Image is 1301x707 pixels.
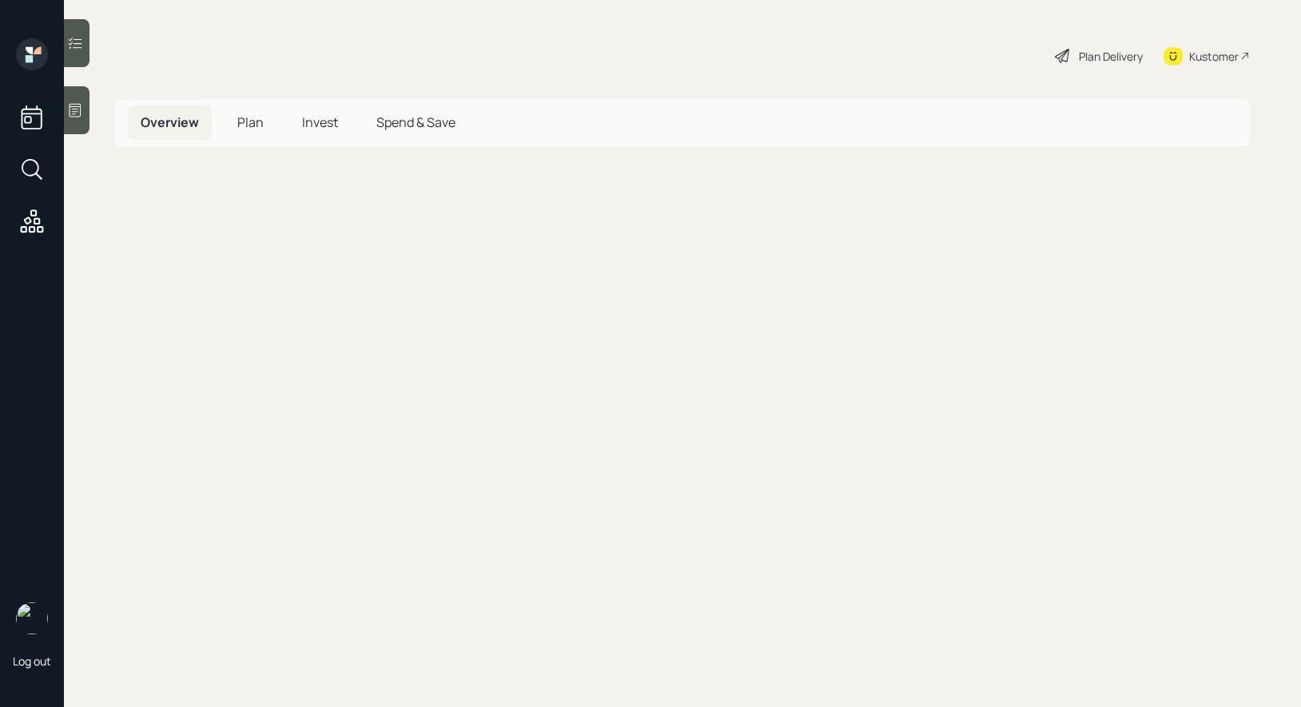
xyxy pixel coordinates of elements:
div: Log out [13,653,51,669]
span: Invest [302,113,338,131]
span: Overview [141,113,199,131]
span: Plan [237,113,264,131]
span: Spend & Save [376,113,456,131]
div: Plan Delivery [1079,48,1143,65]
div: Kustomer [1189,48,1239,65]
img: treva-nostdahl-headshot.png [16,602,48,634]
